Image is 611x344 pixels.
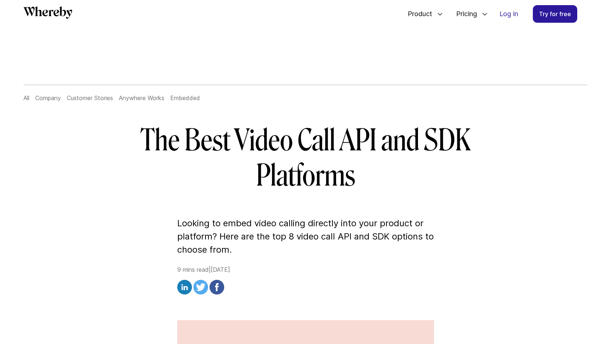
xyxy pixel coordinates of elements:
[494,6,524,22] a: Log in
[177,280,192,294] img: linkedin
[533,5,577,23] a: Try for free
[67,94,113,102] a: Customer Stories
[35,94,61,102] a: Company
[23,94,29,102] a: All
[193,280,208,294] img: twitter
[23,6,72,19] svg: Whereby
[170,94,200,102] a: Embedded
[400,2,434,26] span: Product
[177,217,434,256] p: Looking to embed video calling directly into your product or platform? Here are the top 8 video c...
[177,265,434,297] div: 9 mins read | [DATE]
[119,94,164,102] a: Anywhere Works
[23,6,72,21] a: Whereby
[94,123,517,193] h1: The Best Video Call API and SDK Platforms
[449,2,479,26] span: Pricing
[210,280,224,294] img: facebook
